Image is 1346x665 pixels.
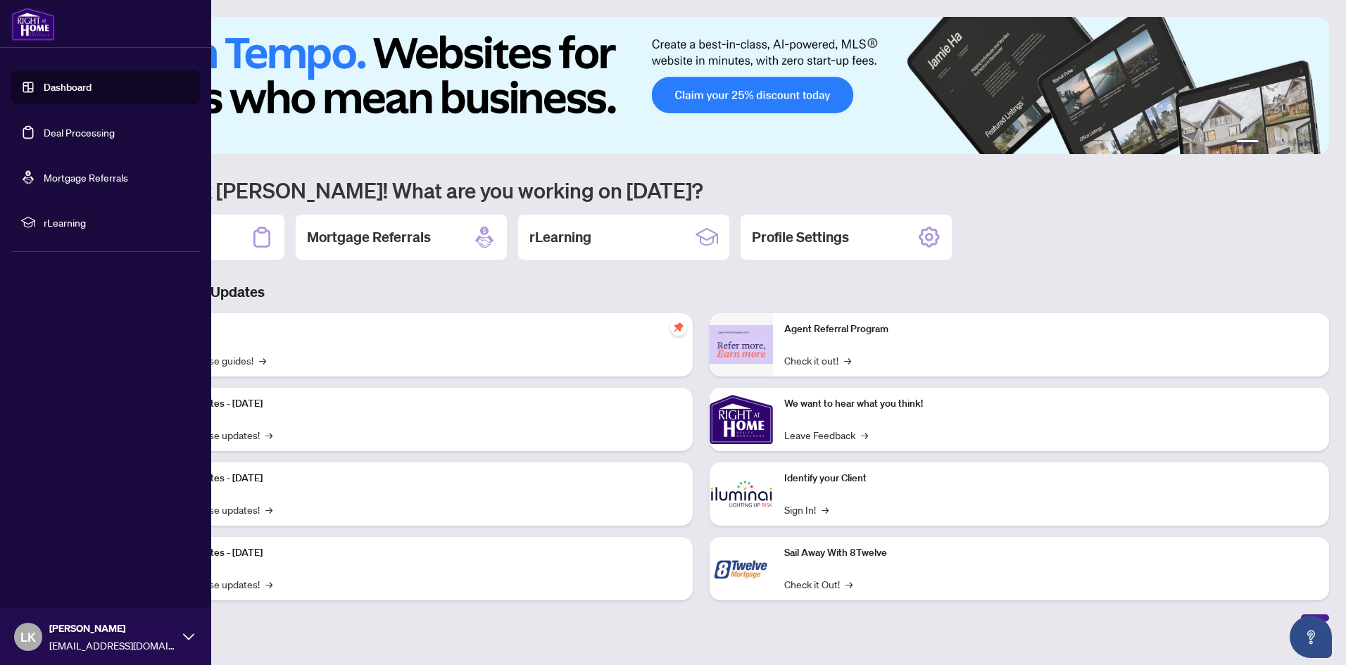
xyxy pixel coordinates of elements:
h1: Welcome back [PERSON_NAME]! What are you working on [DATE]? [73,177,1329,203]
img: Sail Away With 8Twelve [710,537,773,600]
a: Deal Processing [44,126,115,139]
button: 4 [1287,140,1292,146]
p: Identify your Client [784,471,1318,486]
span: [EMAIL_ADDRESS][DOMAIN_NAME] [49,638,176,653]
a: Sign In!→ [784,502,829,517]
span: → [265,502,272,517]
button: 3 [1276,140,1281,146]
button: 2 [1264,140,1270,146]
span: rLearning [44,215,190,230]
span: → [844,353,851,368]
a: Dashboard [44,81,92,94]
img: Agent Referral Program [710,325,773,364]
span: → [822,502,829,517]
span: → [861,427,868,443]
button: 1 [1236,140,1259,146]
button: 6 [1309,140,1315,146]
a: Check it out!→ [784,353,851,368]
span: → [259,353,266,368]
span: pushpin [670,319,687,336]
span: [PERSON_NAME] [49,621,176,636]
img: We want to hear what you think! [710,388,773,451]
a: Check it Out!→ [784,576,853,592]
a: Mortgage Referrals [44,171,128,184]
a: Leave Feedback→ [784,427,868,443]
p: Platform Updates - [DATE] [148,471,681,486]
p: Platform Updates - [DATE] [148,545,681,561]
span: → [265,576,272,592]
p: Agent Referral Program [784,322,1318,337]
h2: Mortgage Referrals [307,227,431,247]
p: Sail Away With 8Twelve [784,545,1318,561]
img: logo [11,7,55,41]
p: We want to hear what you think! [784,396,1318,412]
img: Identify your Client [710,462,773,526]
span: → [265,427,272,443]
span: → [845,576,853,592]
p: Self-Help [148,322,681,337]
h2: rLearning [529,227,591,247]
h2: Profile Settings [752,227,849,247]
p: Platform Updates - [DATE] [148,396,681,412]
img: Slide 0 [73,17,1329,154]
button: Open asap [1290,616,1332,658]
button: 5 [1298,140,1304,146]
h3: Brokerage & Industry Updates [73,282,1329,302]
span: LK [20,627,36,647]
